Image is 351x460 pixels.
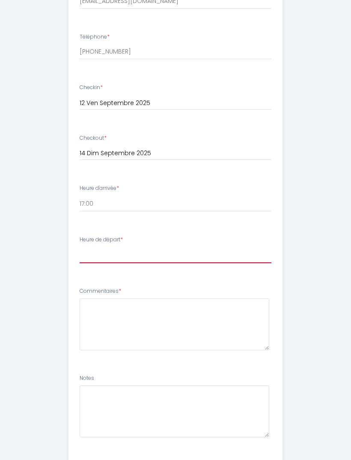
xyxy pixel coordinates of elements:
[80,185,119,193] label: Heure d'arrivée
[80,375,94,383] label: Notes
[80,135,107,143] label: Checkout
[80,84,103,92] label: Checkin
[80,288,121,296] label: Commentaires
[80,236,123,244] label: Heure de départ
[80,33,110,42] label: Téléphone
